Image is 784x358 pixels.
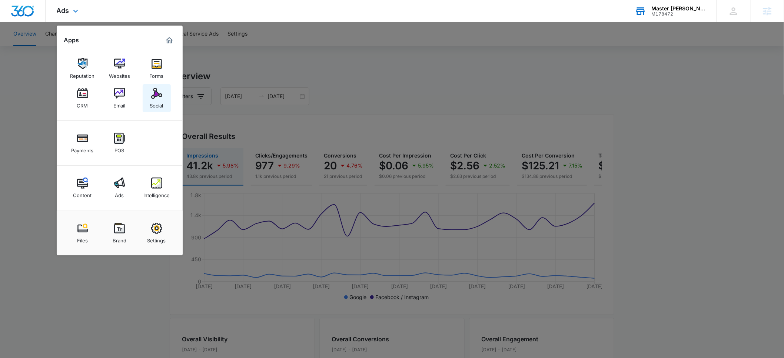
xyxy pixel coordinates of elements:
[106,54,134,83] a: Websites
[106,84,134,112] a: Email
[113,234,126,243] div: Brand
[143,219,171,247] a: Settings
[64,37,79,44] h2: Apps
[69,84,97,112] a: CRM
[77,234,88,243] div: Files
[115,144,124,153] div: POS
[70,69,95,79] div: Reputation
[106,129,134,157] a: POS
[163,34,175,46] a: Marketing 360® Dashboard
[69,129,97,157] a: Payments
[143,189,170,198] div: Intelligence
[652,6,706,11] div: account name
[109,69,130,79] div: Websites
[69,174,97,202] a: Content
[77,99,88,109] div: CRM
[143,84,171,112] a: Social
[114,99,126,109] div: Email
[69,54,97,83] a: Reputation
[72,144,94,153] div: Payments
[73,189,92,198] div: Content
[69,219,97,247] a: Files
[150,99,163,109] div: Social
[147,234,166,243] div: Settings
[57,7,69,14] span: Ads
[143,54,171,83] a: Forms
[143,174,171,202] a: Intelligence
[106,219,134,247] a: Brand
[652,11,706,17] div: account id
[115,189,124,198] div: Ads
[150,69,164,79] div: Forms
[106,174,134,202] a: Ads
